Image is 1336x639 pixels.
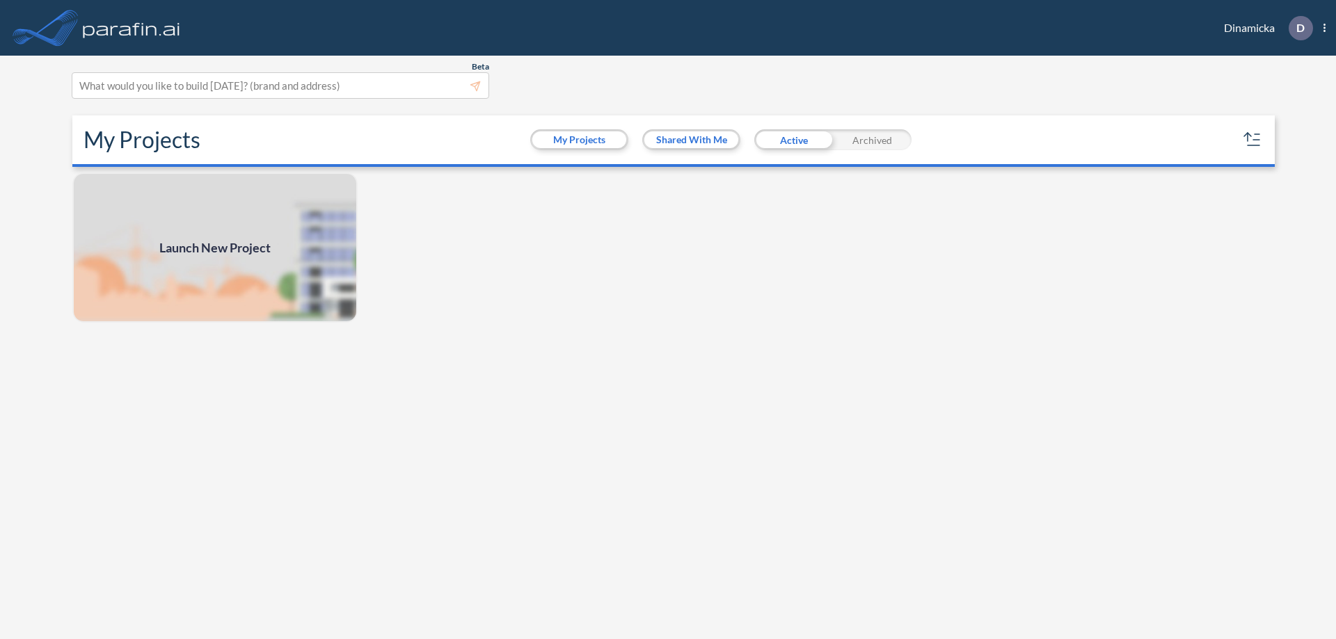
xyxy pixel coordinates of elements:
[83,127,200,153] h2: My Projects
[754,129,833,150] div: Active
[72,172,358,323] a: Launch New Project
[644,131,738,148] button: Shared With Me
[159,238,271,257] span: Launch New Project
[1203,16,1326,40] div: Dinamicka
[80,14,183,42] img: logo
[532,131,626,148] button: My Projects
[72,172,358,323] img: add
[1241,129,1264,151] button: sort
[833,129,912,150] div: Archived
[1296,22,1305,34] p: D
[472,61,489,72] span: Beta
